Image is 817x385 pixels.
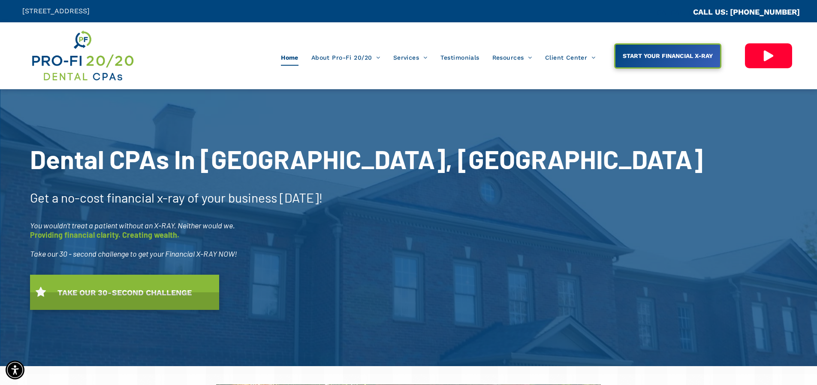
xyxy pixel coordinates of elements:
span: [STREET_ADDRESS] [22,7,90,15]
span: TAKE OUR 30-SECOND CHALLENGE [54,284,195,301]
a: CALL US: [PHONE_NUMBER] [693,7,800,16]
a: TAKE OUR 30-SECOND CHALLENGE [30,275,219,310]
a: Client Center [539,49,602,66]
a: About Pro-Fi 20/20 [305,49,387,66]
span: You wouldn’t treat a patient without an X-RAY. Neither would we. [30,221,235,230]
a: START YOUR FINANCIAL X-RAY [614,43,721,69]
span: Take our 30 - second challenge to get your Financial X-RAY NOW! [30,249,237,258]
span: Dental CPAs In [GEOGRAPHIC_DATA], [GEOGRAPHIC_DATA] [30,143,703,174]
span: no-cost financial x-ray [61,190,185,205]
a: Resources [486,49,539,66]
a: Services [387,49,434,66]
a: Testimonials [434,49,486,66]
span: of your business [DATE]! [187,190,323,205]
span: START YOUR FINANCIAL X-RAY [620,48,716,64]
span: Get a [30,190,58,205]
div: Accessibility Menu [6,361,24,379]
img: Get Dental CPA Consulting, Bookkeeping, & Bank Loans [30,29,134,83]
a: Home [274,49,305,66]
span: CA::CALLC [657,8,693,16]
span: Providing financial clarity. Creating wealth. [30,230,179,239]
